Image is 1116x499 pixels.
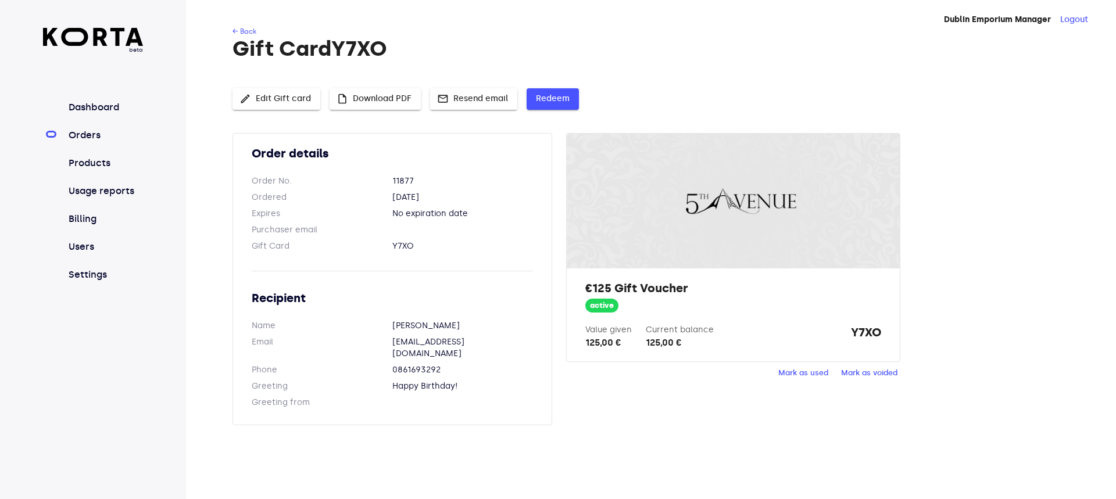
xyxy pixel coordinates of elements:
[392,240,533,252] dd: Y7XO
[66,212,144,226] a: Billing
[778,367,828,380] span: Mark as used
[646,325,714,335] label: Current balance
[585,336,632,350] div: 125,00 €
[1060,14,1088,26] button: Logout
[585,300,618,311] span: active
[585,280,881,296] h2: €125 Gift Voucher
[252,240,392,252] dt: Gift Card
[252,175,392,187] dt: Order No.
[430,88,517,110] button: Resend email
[437,93,449,105] span: mail
[392,380,533,392] dd: Happy Birthday!
[66,240,144,254] a: Users
[43,28,144,54] a: beta
[527,88,579,110] button: Redeem
[66,156,144,170] a: Products
[43,46,144,54] span: beta
[392,320,533,332] dd: [PERSON_NAME]
[252,208,392,220] dt: Expires
[239,93,251,105] span: edit
[252,192,392,203] dt: Ordered
[233,37,1067,60] h1: Gift Card Y7XO
[841,367,897,380] span: Mark as voided
[944,15,1051,24] strong: Dublin Emporium Manager
[392,208,533,220] dd: No expiration date
[43,28,144,46] img: Korta
[66,100,144,114] a: Dashboard
[585,325,632,335] label: Value given
[838,364,900,382] button: Mark as voided
[252,145,533,161] h2: Order details
[252,290,533,306] h2: Recipient
[252,320,392,332] dt: Name
[337,93,348,105] span: insert_drive_file
[775,364,831,382] button: Mark as used
[392,192,533,203] dd: [DATE]
[66,184,144,198] a: Usage reports
[646,336,714,350] div: 125,00 €
[536,92,570,106] span: Redeem
[66,128,144,142] a: Orders
[252,397,392,408] dt: Greeting from
[252,224,392,236] dt: Purchaser email
[242,92,311,106] span: Edit Gift card
[392,336,533,360] dd: [EMAIL_ADDRESS][DOMAIN_NAME]
[439,92,508,106] span: Resend email
[233,88,320,110] button: Edit Gift card
[330,88,421,110] button: Download PDF
[233,92,320,102] a: Edit Gift card
[392,175,533,187] dd: 11877
[339,92,412,106] span: Download PDF
[252,336,392,360] dt: Email
[392,364,533,376] dd: 0861693292
[252,364,392,376] dt: Phone
[851,324,881,350] strong: Y7XO
[66,268,144,282] a: Settings
[233,27,256,35] a: ← Back
[252,380,392,392] dt: Greeting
